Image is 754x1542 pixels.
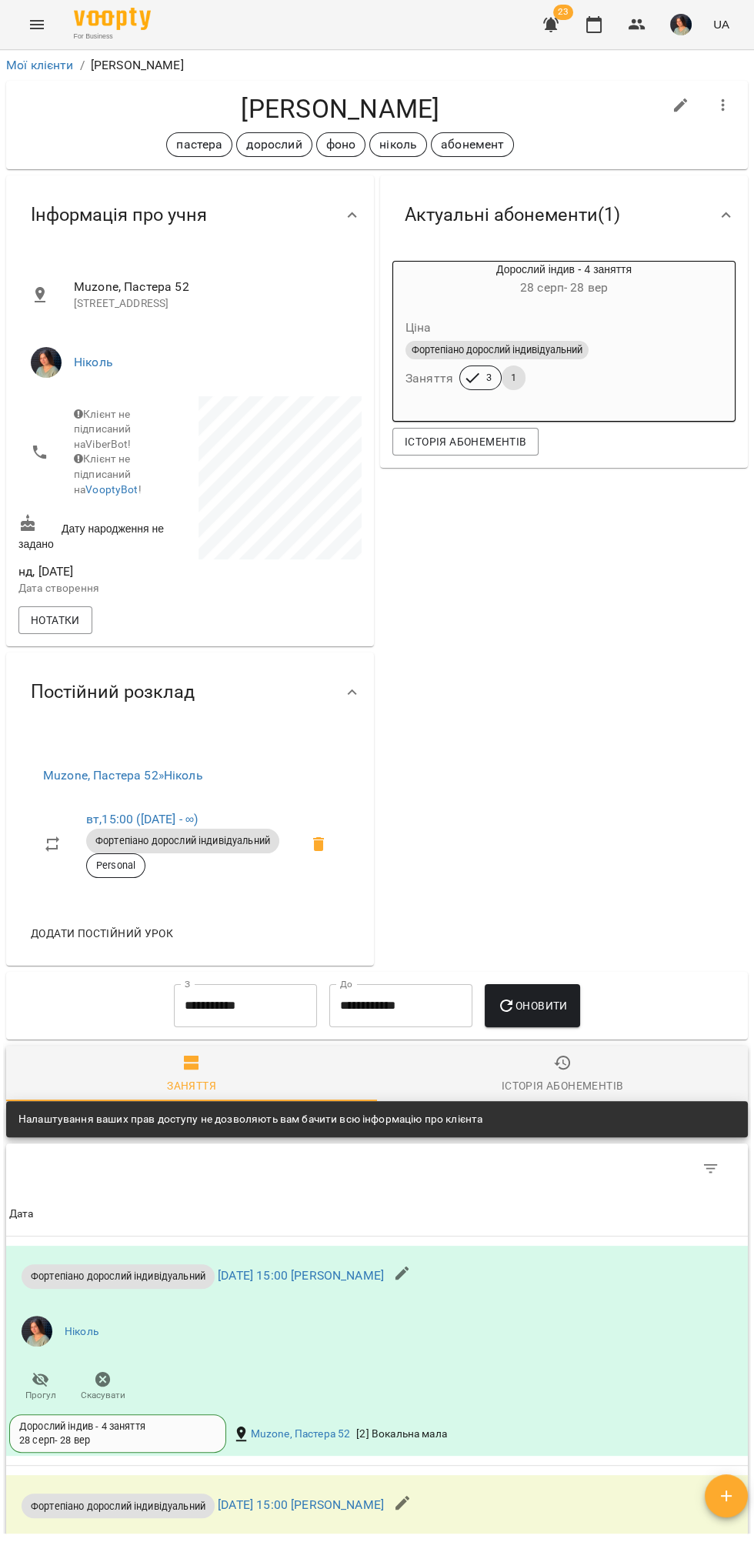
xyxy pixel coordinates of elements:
[497,996,567,1015] span: Оновити
[43,768,203,783] a: Muzone, Пастера 52»Ніколь
[441,135,504,154] p: абонемент
[74,355,113,369] a: Ніколь
[18,6,55,43] button: Menu
[405,203,620,227] span: Актуальні абонементи ( 1 )
[405,432,526,451] span: Історія абонементів
[300,826,337,863] span: Видалити приватний урок Ніколь вт 15:00 клієнта Калічак Євгеній
[9,1414,226,1453] div: Дорослий індив - 4 заняття28 серп- 28 вер
[25,920,179,947] button: Додати постійний урок
[74,8,151,30] img: Voopty Logo
[74,278,349,296] span: Muzone, Пастера 52
[502,1076,623,1095] div: Історія абонементів
[502,371,525,385] span: 1
[19,1434,90,1447] div: 28 серп - 28 вер
[18,606,92,634] button: Нотатки
[6,1143,748,1193] div: Table Toolbar
[393,262,735,409] button: Дорослий індив - 4 заняття28 серп- 28 верЦінаФортепіано дорослий індивідуальнийЗаняття31
[393,262,735,299] div: Дорослий індив - 4 заняття
[74,32,151,42] span: For Business
[9,1365,72,1408] button: Прогул
[251,1427,351,1442] a: Muzone, Пастера 52
[166,132,232,157] div: пастера
[31,680,195,704] span: Постійний розклад
[316,132,366,157] div: фоно
[176,135,222,154] p: пастера
[553,5,573,20] span: 23
[85,483,138,496] a: VooptyBot
[9,1205,34,1223] div: Дата
[9,1205,745,1223] span: Дата
[15,511,190,555] div: Дату народження не задано
[405,317,432,339] h6: Ціна
[6,56,748,75] nav: breadcrumb
[18,1106,482,1133] div: Налаштування ваших прав доступу не дозволяють вам бачити всю інформацію про клієнта
[18,581,187,596] p: Дата створення
[670,14,692,35] img: e7cc86ff2ab213a8ed988af7ec1c5bbe.png
[81,1389,125,1402] span: Скасувати
[18,562,187,581] span: нд, [DATE]
[31,924,173,943] span: Додати постійний урок
[18,93,662,125] h4: [PERSON_NAME]
[167,1076,216,1095] div: Заняття
[22,1269,215,1283] span: Фортепіано дорослий індивідуальний
[713,16,729,32] span: UA
[6,653,374,732] div: Постійний розклад
[31,347,62,378] img: Ніколь
[74,296,349,312] p: [STREET_ADDRESS]
[353,1424,450,1445] div: [2] Вокальна мала
[65,1324,98,1340] a: Ніколь
[380,175,748,255] div: Актуальні абонементи(1)
[9,1205,34,1223] div: Sort
[86,812,198,826] a: вт,15:00 ([DATE] - ∞)
[218,1497,384,1512] a: [DATE] 15:00 [PERSON_NAME]
[91,56,184,75] p: [PERSON_NAME]
[392,428,539,456] button: Історія абонементів
[80,56,85,75] li: /
[87,859,145,873] span: Personal
[218,1268,384,1283] a: [DATE] 15:00 [PERSON_NAME]
[707,10,736,38] button: UA
[431,132,514,157] div: абонемент
[31,611,80,629] span: Нотатки
[25,1389,56,1402] span: Прогул
[6,175,374,255] div: Інформація про учня
[236,132,312,157] div: дорослий
[72,1365,134,1408] button: Скасувати
[485,984,579,1027] button: Оновити
[326,135,356,154] p: фоно
[22,1499,215,1514] span: Фортепіано дорослий індивідуальний
[405,368,453,389] h6: Заняття
[246,135,302,154] p: дорослий
[379,135,417,154] p: ніколь
[19,1420,216,1434] div: Дорослий індив - 4 заняття
[22,1316,52,1347] img: e7cc86ff2ab213a8ed988af7ec1c5bbe.png
[74,408,132,450] span: Клієнт не підписаний на ViberBot!
[74,452,142,495] span: Клієнт не підписаний на !
[31,203,207,227] span: Інформація про учня
[6,58,74,72] a: Мої клієнти
[369,132,427,157] div: ніколь
[520,280,608,295] span: 28 серп - 28 вер
[405,343,589,357] span: Фортепіано дорослий індивідуальний
[692,1150,729,1187] button: Фільтр
[477,371,501,385] span: 3
[86,834,279,848] span: Фортепіано дорослий індивідуальний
